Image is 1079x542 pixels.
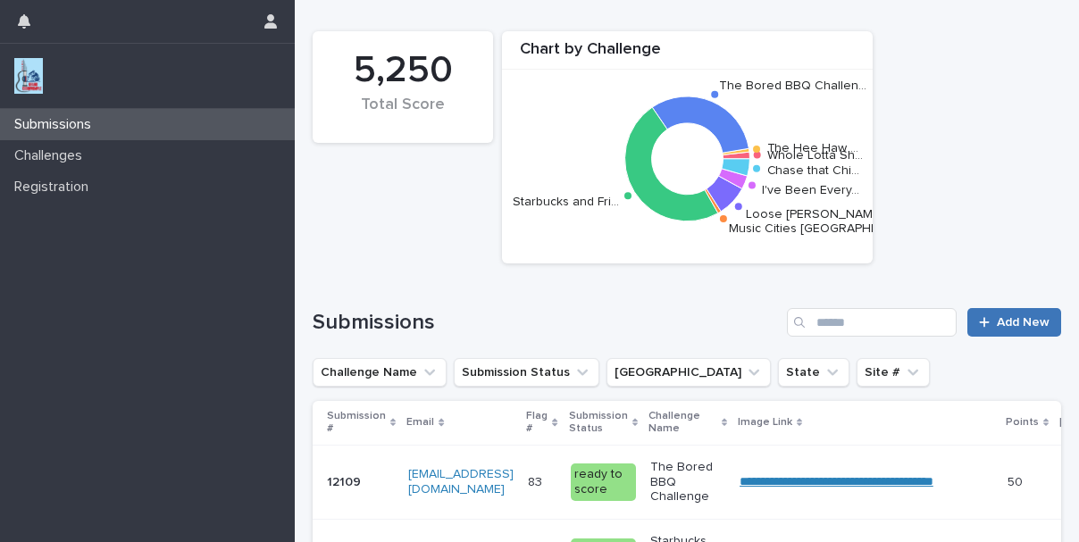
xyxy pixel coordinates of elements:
[343,96,463,133] div: Total Score
[1006,413,1039,432] p: Points
[313,310,780,336] h1: Submissions
[7,147,96,164] p: Challenges
[313,358,447,387] button: Challenge Name
[327,406,386,439] p: Submission #
[857,358,930,387] button: Site #
[767,164,860,177] text: Chase that Chi…
[719,79,866,92] text: The Bored BBQ Challen…
[528,471,546,490] p: 83
[606,358,771,387] button: Closest City
[327,471,364,490] p: 12109
[967,308,1061,337] a: Add New
[650,460,725,504] p: The Bored BBQ Challenge
[767,142,859,154] text: The Hee Haw …
[343,48,463,93] div: 5,250
[502,40,872,70] div: Chart by Challenge
[648,406,717,439] p: Challenge Name
[778,358,849,387] button: State
[406,413,434,432] p: Email
[1008,471,1026,490] p: 50
[746,208,918,221] text: Loose [PERSON_NAME] Cha…
[571,463,636,501] div: ready to score
[14,58,43,94] img: jxsLJbdS1eYBI7rVAS4p
[408,468,514,496] a: [EMAIL_ADDRESS][DOMAIN_NAME]
[997,316,1050,329] span: Add New
[7,179,103,196] p: Registration
[569,406,628,439] p: Submission Status
[454,358,599,387] button: Submission Status
[513,196,619,208] text: Starbucks and Fri…
[787,308,957,337] input: Search
[738,413,792,432] p: Image Link
[729,222,924,235] text: Music Cities [GEOGRAPHIC_DATA]
[762,184,859,196] text: I've Been Every…
[7,116,105,133] p: Submissions
[526,406,548,439] p: Flag #
[767,149,863,162] text: Whole Lotta Sh…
